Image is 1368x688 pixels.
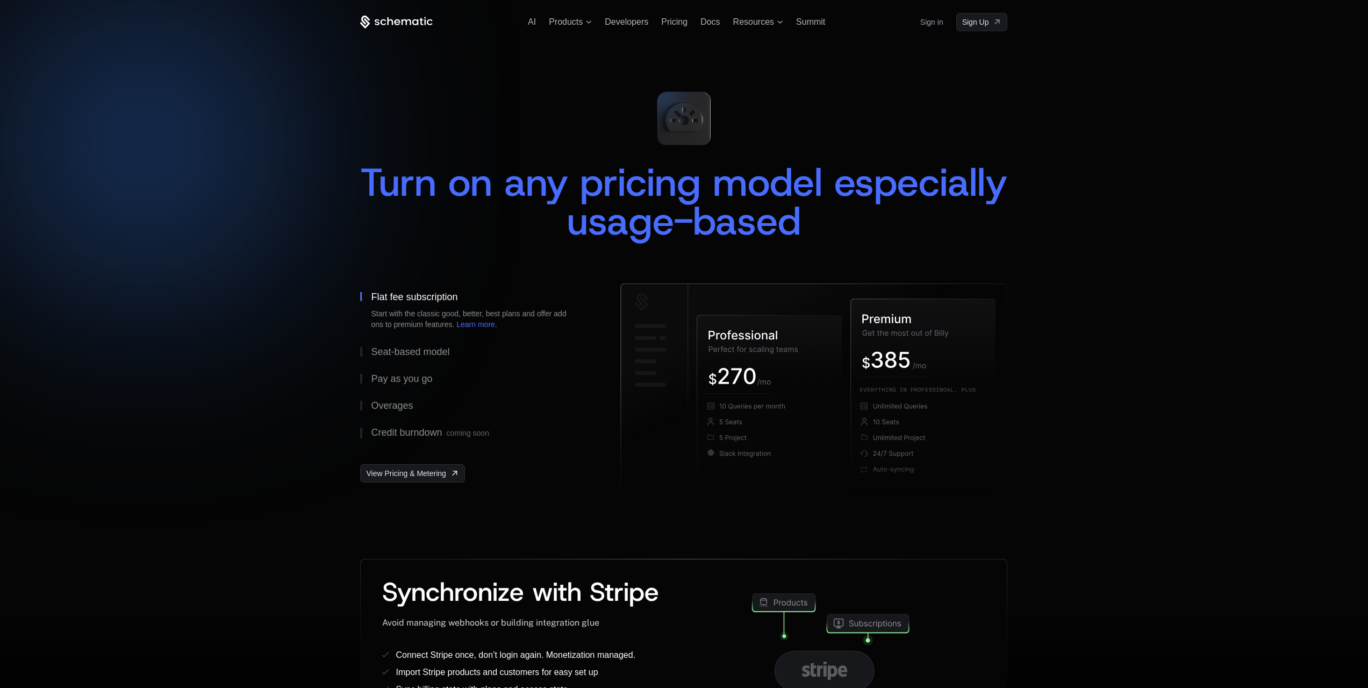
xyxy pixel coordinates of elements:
span: Synchronize with Stripe [382,574,659,609]
g: 270 [719,368,756,384]
g: 385 [872,352,910,368]
span: coming soon [447,429,489,437]
div: Pay as you go [371,374,432,384]
div: Credit burndown [371,428,489,438]
a: Docs [700,17,720,26]
span: Import Stripe products and customers for easy set up [396,668,598,677]
div: Start with the classic good, better, best plans and offer add ons to premium features. . [371,308,575,330]
span: Turn on any pricing model especially usage-based [360,157,1019,247]
a: [object Object] [956,13,1008,31]
span: Connect Stripe once, don’t login again. Monetization managed. [396,650,635,659]
button: Flat fee subscriptionStart with the classic good, better, best plans and offer add ons to premium... [360,283,586,338]
a: AI [528,17,536,26]
span: Sign Up [962,17,989,27]
div: Overages [371,401,413,410]
a: Developers [605,17,648,26]
div: Seat-based model [371,347,449,357]
a: Pricing [661,17,687,26]
span: Resources [733,17,774,27]
button: Pay as you go [360,365,586,392]
a: Sign in [920,13,943,31]
button: Credit burndowncoming soon [360,419,586,447]
a: Learn more [456,320,495,329]
button: Overages [360,392,586,419]
span: Products [549,17,583,27]
div: Flat fee subscription [371,292,457,302]
a: [object Object],[object Object] [360,464,464,483]
button: Seat-based model [360,338,586,365]
span: View Pricing & Metering [366,468,446,479]
span: Avoid managing webhooks or building integration glue [382,618,599,628]
a: Summit [796,17,825,26]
